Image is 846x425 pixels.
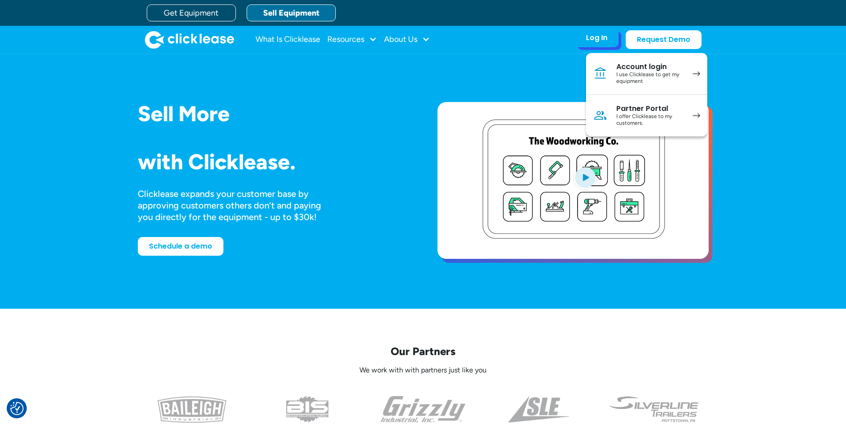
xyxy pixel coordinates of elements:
img: Blue play button logo on a light blue circular background [573,164,597,189]
div: Clicklease expands your customer base by approving customers others don’t and paying you directly... [138,188,338,223]
img: a black and white photo of the side of a triangle [508,396,569,423]
img: baileigh logo [157,396,227,423]
div: About Us [384,31,430,49]
a: open lightbox [437,102,709,259]
img: arrow [693,113,700,118]
div: Log In [586,33,607,42]
div: Partner Portal [616,104,684,113]
div: I use Clicklease to get my equipment [616,71,684,85]
a: What Is Clicklease [256,31,320,49]
a: Get Equipment [147,4,236,21]
div: I offer Clicklease to my customers. [616,113,684,127]
div: Account login [616,62,684,71]
a: Partner PortalI offer Clicklease to my customers. [586,95,707,136]
a: home [145,31,234,49]
img: arrow [693,71,700,76]
img: Person icon [593,108,607,123]
h1: with Clicklease. [138,150,409,174]
a: Request Demo [626,30,702,49]
img: Bank icon [593,66,607,81]
img: the logo for beaver industrial supply [286,396,329,423]
img: the grizzly industrial inc logo [380,396,466,423]
p: Our Partners [138,344,709,358]
div: Resources [327,31,377,49]
h1: Sell More [138,102,409,126]
a: Sell Equipment [247,4,336,21]
img: Clicklease logo [145,31,234,49]
button: Consent Preferences [10,402,24,415]
a: Account loginI use Clicklease to get my equipment [586,53,707,95]
p: We work with with partners just like you [138,366,709,375]
nav: Log In [586,53,707,136]
img: Revisit consent button [10,402,24,415]
img: undefined [608,396,700,423]
a: Schedule a demo [138,237,223,256]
